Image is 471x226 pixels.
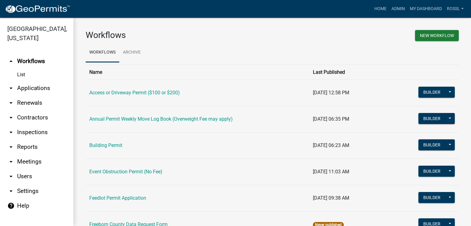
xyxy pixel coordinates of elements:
span: [DATE] 11:03 AM [313,169,349,175]
button: Builder [418,113,445,124]
i: arrow_drop_down [7,99,15,107]
i: help [7,202,15,209]
i: arrow_drop_down [7,114,15,121]
th: Last Published [309,65,405,80]
a: Building Permit [89,142,122,148]
th: Name [86,65,309,80]
a: Workflows [86,43,119,62]
h3: Workflows [86,30,268,40]
a: My Dashboard [407,3,444,15]
i: arrow_drop_down [7,85,15,92]
i: arrow_drop_down [7,129,15,136]
button: Builder [418,87,445,98]
button: Builder [418,166,445,177]
i: arrow_drop_down [7,143,15,151]
i: arrow_drop_down [7,187,15,195]
a: RossL [444,3,466,15]
a: Home [372,3,389,15]
button: Builder [418,139,445,150]
span: [DATE] 06:23 AM [313,142,349,148]
a: Feedlot Permit Application [89,195,146,201]
a: Event Obstruction Permit (No Fee) [89,169,162,175]
span: [DATE] 12:58 PM [313,90,349,96]
span: [DATE] 09:38 AM [313,195,349,201]
a: Archive [119,43,144,62]
a: Annual Permit Weekly Move Log Book (Overweight Fee may apply) [89,116,233,122]
button: Builder [418,192,445,203]
a: Admin [389,3,407,15]
i: arrow_drop_down [7,173,15,180]
a: Access or Driveway Permit ($100 or $200) [89,90,180,96]
i: arrow_drop_up [7,58,15,65]
button: New Workflow [415,30,459,41]
span: [DATE] 06:35 PM [313,116,349,122]
i: arrow_drop_down [7,158,15,165]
